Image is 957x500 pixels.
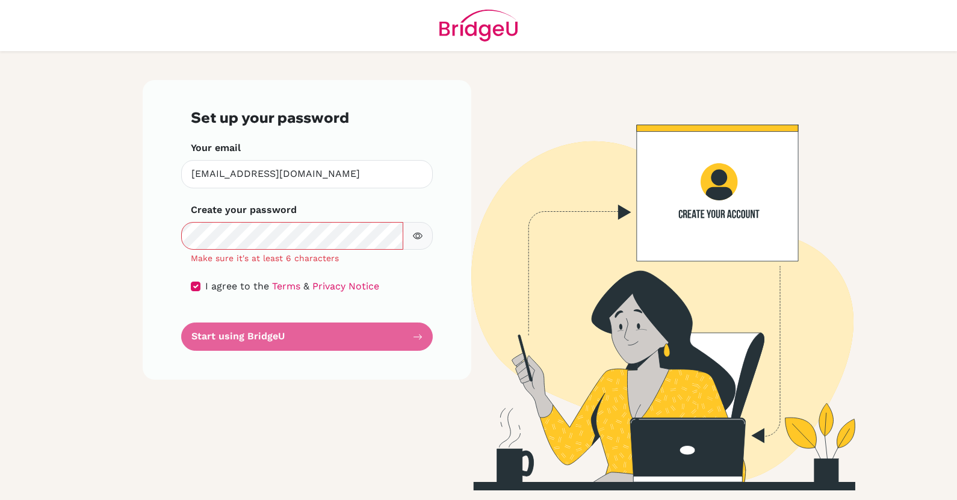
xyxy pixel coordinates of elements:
[191,203,297,217] label: Create your password
[191,141,241,155] label: Your email
[181,252,433,265] div: Make sure it's at least 6 characters
[205,280,269,292] span: I agree to the
[181,160,433,188] input: Insert your email*
[879,464,945,494] iframe: Opens a widget where you can find more information
[312,280,379,292] a: Privacy Notice
[303,280,309,292] span: &
[191,109,423,126] h3: Set up your password
[272,280,300,292] a: Terms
